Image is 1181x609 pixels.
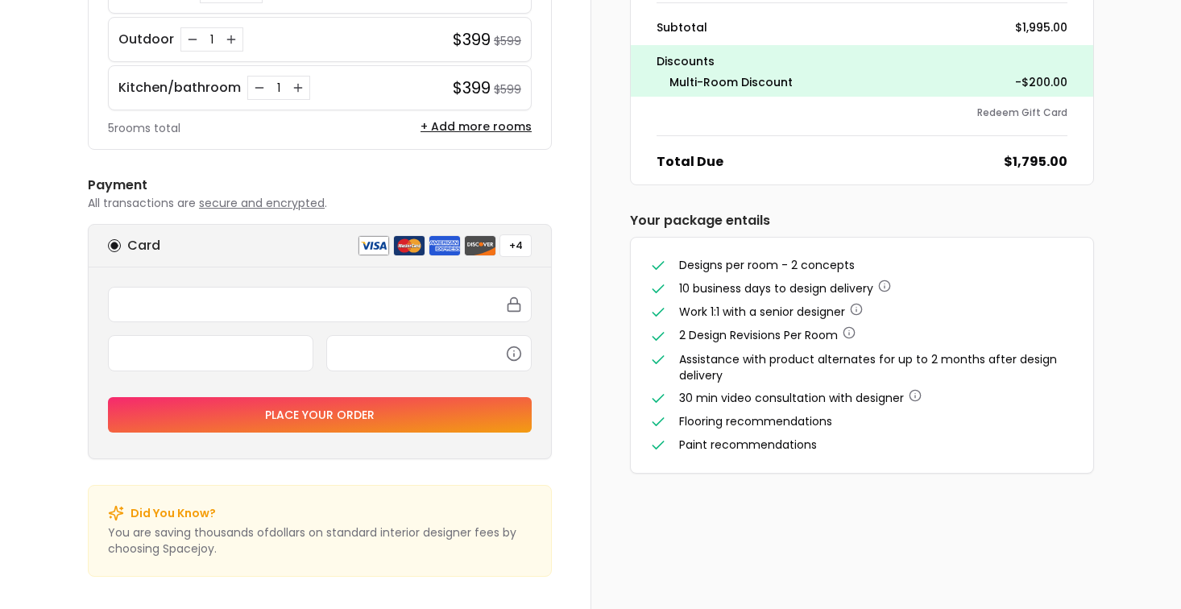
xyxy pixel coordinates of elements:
[679,390,904,406] span: 30 min video consultation with designer
[1015,19,1067,35] dd: $1,995.00
[977,106,1067,119] button: Redeem Gift Card
[679,327,838,343] span: 2 Design Revisions Per Room
[679,257,855,273] span: Designs per room - 2 concepts
[679,437,817,453] span: Paint recommendations
[1004,152,1067,172] dd: $1,795.00
[127,236,160,255] h6: Card
[679,304,845,320] span: Work 1:1 with a senior designer
[118,346,303,360] iframe: Secure expiration date input frame
[108,120,180,136] p: 5 rooms total
[657,19,707,35] dt: Subtotal
[464,235,496,256] img: discover
[204,31,220,48] div: 1
[657,52,1067,71] p: Discounts
[679,351,1057,383] span: Assistance with product alternates for up to 2 months after design delivery
[679,413,832,429] span: Flooring recommendations
[494,33,521,49] small: $599
[1015,74,1067,90] dd: -$200.00
[679,280,873,296] span: 10 business days to design delivery
[184,31,201,48] button: Decrease quantity for Outdoor
[453,77,491,99] h4: $399
[118,30,174,49] p: Outdoor
[88,176,552,195] h6: Payment
[657,152,723,172] dt: Total Due
[290,80,306,96] button: Increase quantity for Kitchen/bathroom
[108,524,532,557] p: You are saving thousands of dollar s on standard interior designer fees by choosing Spacejoy.
[251,80,267,96] button: Decrease quantity for Kitchen/bathroom
[108,397,532,433] button: Place your order
[421,118,532,135] button: + Add more rooms
[494,81,521,97] small: $599
[393,235,425,256] img: mastercard
[630,211,1094,230] h6: Your package entails
[337,346,521,360] iframe: Secure CVC input frame
[131,505,216,521] p: Did You Know?
[199,195,325,211] span: secure and encrypted
[118,78,241,97] p: Kitchen/bathroom
[453,28,491,51] h4: $399
[118,297,521,312] iframe: Secure card number input frame
[88,195,552,211] p: All transactions are .
[223,31,239,48] button: Increase quantity for Outdoor
[669,74,793,90] dt: Multi-Room Discount
[358,235,390,256] img: visa
[429,235,461,256] img: american express
[271,80,287,96] div: 1
[499,234,532,257] button: +4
